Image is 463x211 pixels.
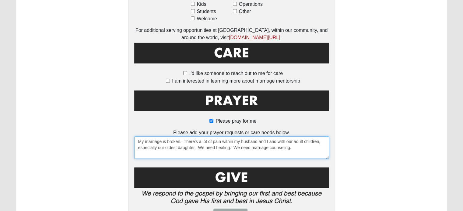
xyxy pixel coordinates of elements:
[191,16,195,20] input: Welcome
[183,71,187,75] input: I'd like someone to reach out to me for care
[134,27,329,41] div: For additional serving opportunities at [GEOGRAPHIC_DATA], within our community, and around the w...
[229,35,280,40] a: [DOMAIN_NAME][URL]
[134,41,329,69] img: Care.png
[197,8,216,15] span: Students
[189,71,283,76] span: I'd like someone to reach out to me for care
[197,1,206,8] span: Kids
[197,15,217,22] span: Welcome
[134,166,329,209] img: Give.png
[191,9,195,13] input: Students
[166,79,170,83] input: I am interested in learning more about marriage mentorship
[209,119,213,123] input: Please pray for me
[134,89,329,116] img: Prayer.png
[216,118,256,124] span: Please pray for me
[191,2,195,6] input: Kids
[239,1,263,8] span: Operations
[172,78,300,83] span: I am interested in learning more about marriage mentorship
[239,8,251,15] span: Other
[233,2,237,6] input: Operations
[233,9,237,13] input: Other
[134,129,329,159] div: Please add your prayer requests or care needs below.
